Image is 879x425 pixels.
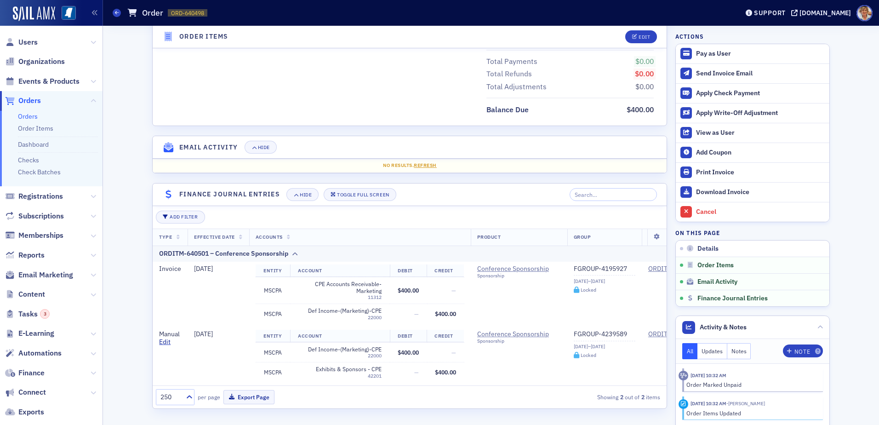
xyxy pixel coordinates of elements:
[298,366,382,373] span: Exhibits & Sponsors - CPE
[696,149,825,157] div: Add Coupon
[18,124,53,132] a: Order Items
[398,349,419,356] span: $400.00
[486,104,532,115] span: Balance Due
[639,393,646,401] strong: 2
[18,191,63,201] span: Registrations
[300,192,312,197] div: Hide
[298,353,382,359] div: 22000
[574,344,635,350] div: [DATE]–[DATE]
[676,44,829,63] button: Pay as User
[697,278,737,286] span: Email Activity
[451,287,456,294] span: —
[324,188,396,201] button: Toggle Full Screen
[435,368,456,376] span: $400.00
[783,345,823,357] button: Note
[256,264,290,277] th: Entity
[581,353,596,358] div: Locked
[635,82,654,91] span: $0.00
[676,103,829,123] button: Apply Write-Off Adjustment
[477,273,561,279] div: Sponsorship
[5,211,64,221] a: Subscriptions
[5,289,45,299] a: Content
[5,328,54,339] a: E-Learning
[159,234,172,240] span: Type
[697,294,768,303] span: Finance Journal Entries
[18,156,39,164] a: Checks
[727,343,751,359] button: Notes
[5,57,65,67] a: Organizations
[18,368,45,378] span: Finance
[298,315,382,321] div: 22000
[691,372,726,379] time: 5/21/2025 10:32 AM
[696,168,825,177] div: Print Invoice
[298,281,382,295] span: CPE Accounts Receivable-Marketing
[581,287,596,293] div: Locked
[5,348,62,358] a: Automations
[18,112,38,121] a: Orders
[639,34,650,40] div: Edit
[18,250,45,260] span: Reports
[5,387,46,397] a: Connect
[618,393,625,401] strong: 2
[679,399,688,409] div: Activity
[18,57,65,67] span: Organizations
[298,346,382,353] span: Def Income-(Marketing)-CPE
[570,188,657,201] input: Search…
[799,9,851,17] div: [DOMAIN_NAME]
[18,348,62,358] span: Automations
[390,330,427,343] th: Debit
[160,392,181,402] div: 250
[696,208,825,216] div: Cancel
[256,362,290,382] td: MSCPA
[697,261,734,270] span: Order Items
[390,264,427,277] th: Debit
[156,211,205,224] button: Add Filter
[18,96,41,106] span: Orders
[298,307,382,314] span: Def Income-(Marketing)-CPE
[18,230,63,241] span: Memberships
[18,407,44,417] span: Exports
[696,50,825,58] div: Pay as User
[256,304,290,324] td: MSCPA
[451,349,456,356] span: —
[159,162,660,169] div: No results.
[258,145,270,150] div: Hide
[648,330,697,339] a: ORDITM-640501
[679,371,688,380] div: Activity
[286,188,319,201] button: Hide
[648,265,697,273] div: ORDITM-640501
[697,343,727,359] button: Updates
[696,188,825,196] div: Download Invoice
[198,393,220,401] label: per page
[290,264,390,277] th: Account
[5,270,73,280] a: Email Marketing
[5,250,45,260] a: Reports
[18,309,50,319] span: Tasks
[696,69,825,78] div: Send Invoice Email
[635,57,654,66] span: $0.00
[477,330,561,339] a: Conference Sponsorship
[486,81,547,92] div: Total Adjustments
[675,32,704,40] h4: Actions
[18,387,46,397] span: Connect
[256,342,290,362] td: MSCPA
[5,191,63,201] a: Registrations
[427,330,464,343] th: Credit
[55,6,76,22] a: View Homepage
[627,105,654,114] span: $400.00
[794,349,810,354] div: Note
[159,330,181,346] span: Manual
[477,234,501,240] span: Product
[18,270,73,280] span: Email Marketing
[696,129,825,137] div: View as User
[179,32,228,42] h4: Order Items
[486,69,532,80] div: Total Refunds
[171,9,204,17] span: ORD-640498
[414,310,419,317] span: —
[398,287,419,294] span: $400.00
[5,96,41,106] a: Orders
[676,143,829,162] button: Add Coupon
[676,162,829,182] a: Print Invoice
[18,140,49,149] a: Dashboard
